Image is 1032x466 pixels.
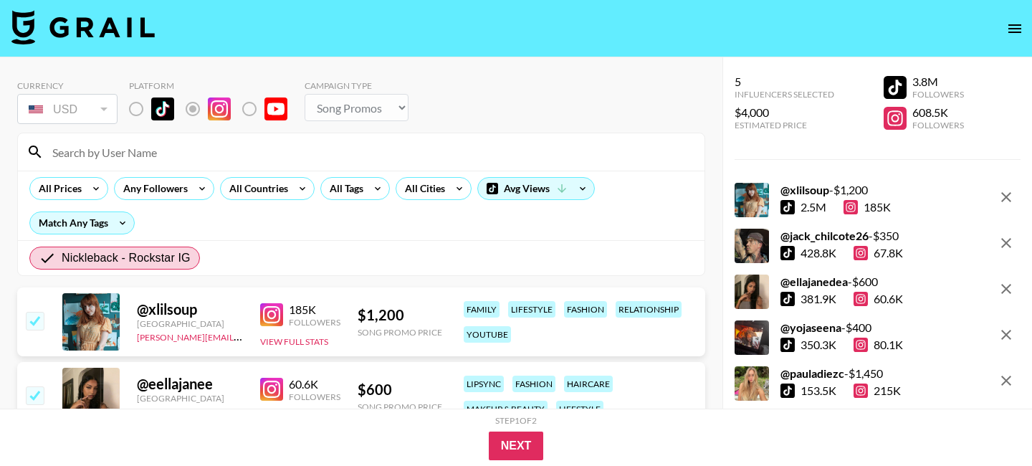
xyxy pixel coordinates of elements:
div: Followers [289,317,340,328]
div: Remove selected talent to change your currency [17,91,118,127]
div: Followers [912,89,964,100]
div: Song Promo Price [358,327,442,338]
button: remove [992,275,1021,303]
div: $ 600 [358,381,442,399]
div: Avg Views [478,178,594,199]
img: YouTube [264,98,287,120]
div: Platform [129,80,299,91]
strong: @ pauladiezc [780,366,844,380]
div: All Cities [396,178,448,199]
img: TikTok [151,98,174,120]
strong: @ yojaseena [780,320,841,334]
div: 350.3K [801,338,836,352]
strong: @ jack_chilcote26 [780,229,869,242]
div: Step 1 of 2 [495,415,537,426]
div: [GEOGRAPHIC_DATA] [137,393,243,404]
a: [PERSON_NAME][EMAIL_ADDRESS][DOMAIN_NAME] [137,329,349,343]
div: Any Followers [115,178,191,199]
img: Instagram [260,378,283,401]
div: 381.9K [801,292,836,306]
button: remove [992,229,1021,257]
div: $4,000 [735,105,834,120]
div: Followers [289,391,340,402]
div: Song Promo Price [358,401,442,412]
div: 215K [854,384,901,398]
span: Nickleback - Rockstar IG [62,249,191,267]
div: 3.8M [912,75,964,89]
strong: @ ellajanedea [780,275,848,288]
div: 67.8K [854,246,903,260]
strong: @ xlilsoup [780,183,829,196]
img: Grail Talent [11,10,155,44]
div: lipsync [464,376,504,392]
div: Currency [17,80,118,91]
div: $ 1,200 [358,306,442,324]
div: fashion [512,376,555,392]
div: fashion [564,301,607,318]
button: remove [992,320,1021,349]
img: Instagram [208,98,231,120]
div: lifestyle [556,401,603,417]
div: 60.6K [289,377,340,391]
div: - $ 400 [780,320,903,335]
div: [GEOGRAPHIC_DATA] [137,318,243,329]
button: remove [992,183,1021,211]
div: relationship [616,301,682,318]
div: family [464,301,500,318]
div: All Prices [30,178,85,199]
div: All Countries [221,178,291,199]
div: 428.8K [801,246,836,260]
div: List locked to Instagram. [129,94,299,124]
div: - $ 600 [780,275,903,289]
div: 2.5M [801,200,826,214]
div: 60.6K [854,292,903,306]
div: youtube [464,326,511,343]
div: All Tags [321,178,366,199]
div: Followers [912,120,964,130]
div: USD [20,97,115,122]
div: 185K [289,303,340,317]
div: Influencers Selected [735,89,834,100]
button: Next [489,432,544,460]
div: Match Any Tags [30,212,134,234]
button: remove [992,366,1021,395]
div: Campaign Type [305,80,408,91]
div: @ eellajanee [137,375,243,393]
input: Search by User Name [44,141,696,163]
div: makeup & beauty [464,401,548,417]
div: haircare [564,376,613,392]
button: open drawer [1000,14,1029,43]
button: View Full Stats [260,336,328,347]
div: - $ 1,200 [780,183,891,197]
div: @ xlilsoup [137,300,243,318]
div: 5 [735,75,834,89]
div: Estimated Price [735,120,834,130]
div: 153.5K [801,384,836,398]
img: Instagram [260,303,283,326]
div: 185K [844,200,891,214]
div: - $ 350 [780,229,903,243]
div: lifestyle [508,301,555,318]
div: 80.1K [854,338,903,352]
div: - $ 1,450 [780,366,901,381]
div: 608.5K [912,105,964,120]
iframe: Drift Widget Chat Controller [960,394,1015,449]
